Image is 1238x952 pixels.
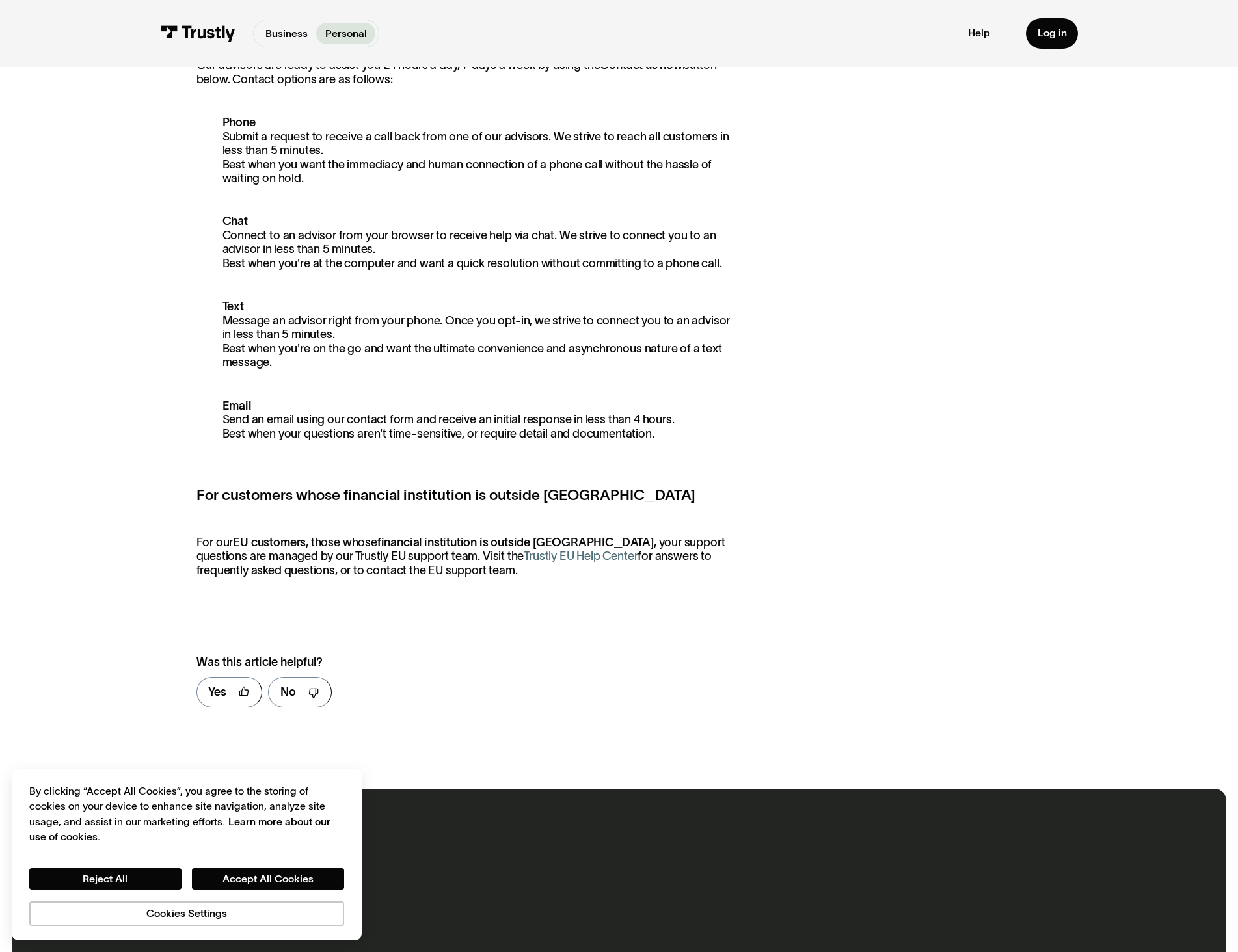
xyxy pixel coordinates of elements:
[222,116,256,129] strong: Phone
[29,784,344,926] div: Privacy
[196,536,741,578] p: For our , those whose , your support questions are managed by our Trustly EU support team. Visit ...
[196,399,741,442] p: Send an email using our contact form and receive an initial response in less than 4 hours. Best w...
[196,487,695,503] strong: For customers whose financial institution is outside [GEOGRAPHIC_DATA]
[316,23,375,44] a: Personal
[268,677,332,707] a: No
[968,27,990,40] a: Help
[265,26,308,42] p: Business
[233,536,306,549] strong: EU customers
[222,399,251,412] strong: Email
[1038,27,1067,40] div: Log in
[208,683,226,701] div: Yes
[196,677,263,707] a: Yes
[29,868,182,890] button: Reject All
[29,784,344,845] div: By clicking “Accept All Cookies”, you agree to the storing of cookies on your device to enhance s...
[196,300,741,370] p: Message an advisor right from your phone. Once you opt-in, we strive to connect you to an advisor...
[256,23,316,44] a: Business
[1026,18,1079,49] a: Log in
[160,25,236,42] img: Trustly Logo
[222,215,248,228] strong: Chat
[325,26,367,42] p: Personal
[196,116,741,186] p: Submit a request to receive a call back from one of our advisors. We strive to reach all customer...
[280,683,296,701] div: No
[524,549,638,562] a: Trustly EU Help Center
[192,868,344,890] button: Accept All Cookies
[29,901,344,926] button: Cookies Settings
[196,59,741,86] p: Our advisors are ready to assist you 24 hours a day, 7 days a week by using the button below. Con...
[196,215,741,271] p: Connect to an advisor from your browser to receive help via chat. We strive to connect you to an ...
[196,654,710,671] div: Was this article helpful?
[222,300,244,313] strong: Text
[12,769,362,940] div: Cookie banner
[377,536,654,549] strong: financial institution is outside [GEOGRAPHIC_DATA]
